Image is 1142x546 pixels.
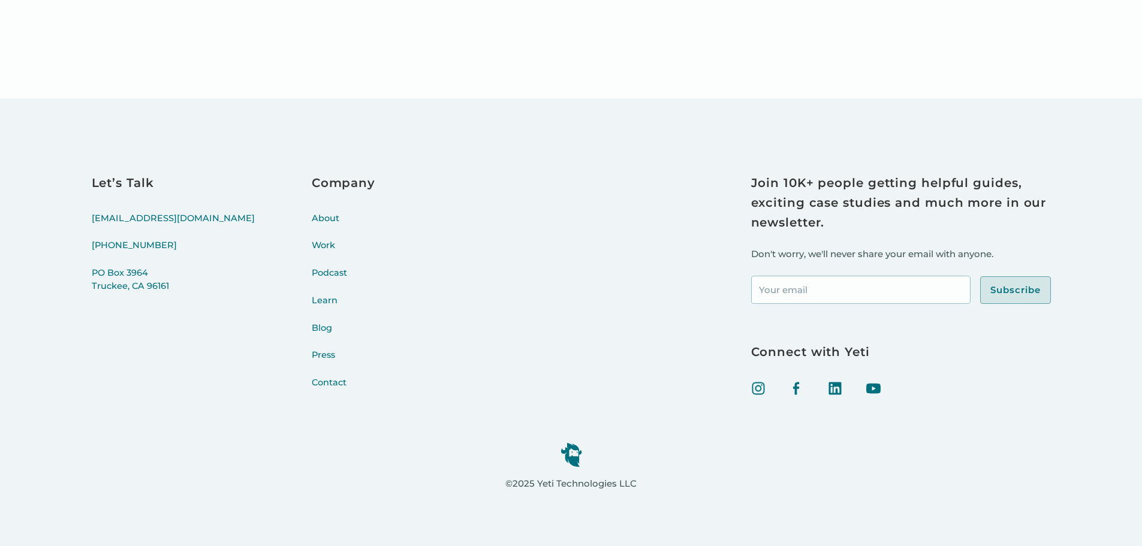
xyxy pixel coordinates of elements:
[751,342,1051,362] h3: Connect with Yeti
[92,239,255,267] a: [PHONE_NUMBER]
[312,212,375,240] a: About
[505,476,637,491] p: ©2025 Yeti Technologies LLC
[751,276,1051,304] form: Footer Newsletter Signup
[312,267,375,294] a: Podcast
[92,173,255,193] h3: Let’s Talk
[312,173,375,193] h3: Company
[312,239,375,267] a: Work
[312,376,375,404] a: Contact
[790,381,804,396] img: facebook icon
[312,349,375,376] a: Press
[561,442,582,467] img: yeti logo icon
[92,267,255,307] a: PO Box 3964Truckee, CA 96161
[92,212,255,240] a: [EMAIL_ADDRESS][DOMAIN_NAME]
[828,381,842,396] img: linked in icon
[751,381,766,396] img: Instagram icon
[312,322,375,349] a: Blog
[866,381,881,396] img: Youtube icon
[751,247,1051,262] p: Don't worry, we'll never share your email with anyone.
[751,173,1051,233] h3: Join 10K+ people getting helpful guides, exciting case studies and much more in our newsletter.
[751,276,971,304] input: Your email
[312,294,375,322] a: Learn
[980,276,1051,304] input: Subscribe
